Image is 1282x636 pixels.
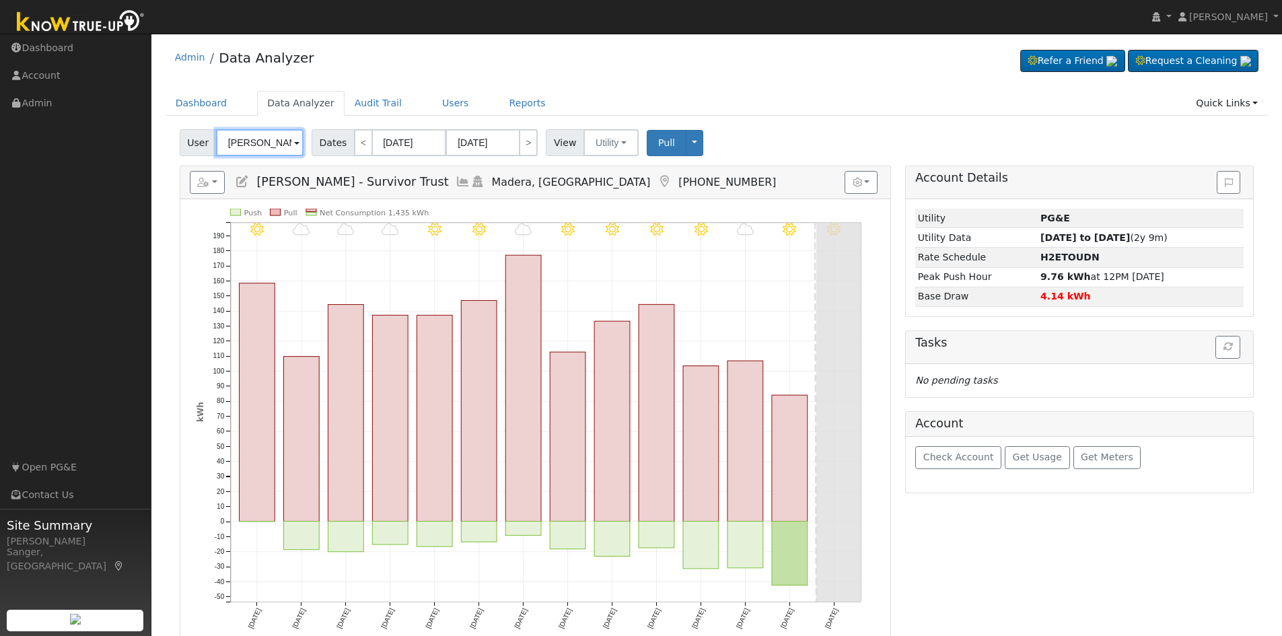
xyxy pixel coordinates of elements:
span: User [180,129,217,156]
text: [DATE] [513,607,528,630]
strong: [DATE] to [DATE] [1040,232,1130,243]
i: 9/30 - Clear [783,223,796,236]
text: [DATE] [246,607,262,630]
span: Dates [312,129,355,156]
img: Know True-Up [10,7,151,38]
i: 9/27 - Clear [650,223,664,236]
rect: onclick="" [505,522,541,536]
td: Utility Data [915,228,1038,248]
text: 40 [217,458,225,465]
text: 0 [220,518,224,526]
a: < [354,129,373,156]
text: 130 [213,322,224,330]
text: 110 [213,353,224,360]
button: Pull [647,130,686,156]
a: Quick Links [1186,91,1268,116]
text: [DATE] [291,607,306,630]
span: Madera, [GEOGRAPHIC_DATA] [492,176,651,188]
text: 20 [217,488,225,495]
rect: onclick="" [283,357,319,522]
span: [PERSON_NAME] - Survivor Trust [256,175,448,188]
a: Map [657,175,672,188]
text: 160 [213,277,224,285]
span: Site Summary [7,516,144,534]
text: 140 [213,308,224,315]
text: 90 [217,382,225,390]
h5: Account Details [915,171,1244,185]
rect: onclick="" [550,352,585,522]
button: Check Account [915,446,1001,469]
span: [PERSON_NAME] [1189,11,1268,22]
a: Map [113,561,125,571]
text: 190 [213,232,224,240]
text: 150 [213,292,224,299]
rect: onclick="" [417,316,452,522]
text: -20 [214,548,224,555]
a: > [519,129,538,156]
a: Reports [499,91,556,116]
i: No pending tasks [915,375,997,386]
rect: onclick="" [639,305,674,522]
td: Base Draw [915,287,1038,306]
rect: onclick="" [461,522,497,542]
td: Peak Push Hour [915,267,1038,287]
a: Refer a Friend [1020,50,1125,73]
i: 9/18 - Clear [250,223,264,236]
text: 50 [217,443,225,450]
h5: Tasks [915,336,1244,350]
text: 180 [213,247,224,254]
text: kWh [196,402,205,422]
img: retrieve [1240,56,1251,67]
div: Sanger, [GEOGRAPHIC_DATA] [7,545,144,573]
i: 9/28 - Clear [694,223,707,236]
text: [DATE] [424,607,439,630]
i: 9/26 - Clear [606,223,619,236]
span: Get Meters [1081,452,1133,462]
strong: 9.76 kWh [1040,271,1091,282]
div: [PERSON_NAME] [7,534,144,549]
i: 9/23 - Clear [472,223,486,236]
rect: onclick="" [505,255,541,521]
i: 9/25 - MostlyClear [561,223,575,236]
text: -10 [214,533,224,540]
text: [DATE] [735,607,750,630]
a: Data Analyzer [257,91,345,116]
text: 70 [217,413,225,420]
a: Request a Cleaning [1128,50,1258,73]
text: 100 [213,367,224,375]
span: Get Usage [1013,452,1062,462]
td: Rate Schedule [915,248,1038,267]
text: 120 [213,337,224,345]
text: [DATE] [690,607,706,630]
rect: onclick="" [417,522,452,547]
rect: onclick="" [328,305,363,522]
a: Data Analyzer [219,50,314,66]
i: 9/21 - Cloudy [382,223,398,236]
i: 9/20 - Cloudy [337,223,354,236]
rect: onclick="" [461,301,497,522]
span: Pull [658,137,675,148]
text: [DATE] [646,607,662,630]
h5: Account [915,417,963,430]
rect: onclick="" [727,522,763,568]
text: 30 [217,473,225,481]
rect: onclick="" [594,522,630,557]
strong: 4.14 kWh [1040,291,1091,302]
span: Check Account [923,452,994,462]
rect: onclick="" [683,522,719,569]
text: [DATE] [380,607,395,630]
rect: onclick="" [772,522,808,586]
button: Refresh [1215,336,1240,359]
text: [DATE] [602,607,617,630]
text: 80 [217,398,225,405]
rect: onclick="" [328,522,363,552]
i: 9/29 - Cloudy [737,223,754,236]
td: Utility [915,209,1038,228]
span: [PHONE_NUMBER] [678,176,776,188]
text: 60 [217,427,225,435]
input: Select a User [216,129,304,156]
text: [DATE] [335,607,351,630]
img: retrieve [1106,56,1117,67]
a: Login As (last Never) [470,175,485,188]
text: Push [244,209,262,217]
